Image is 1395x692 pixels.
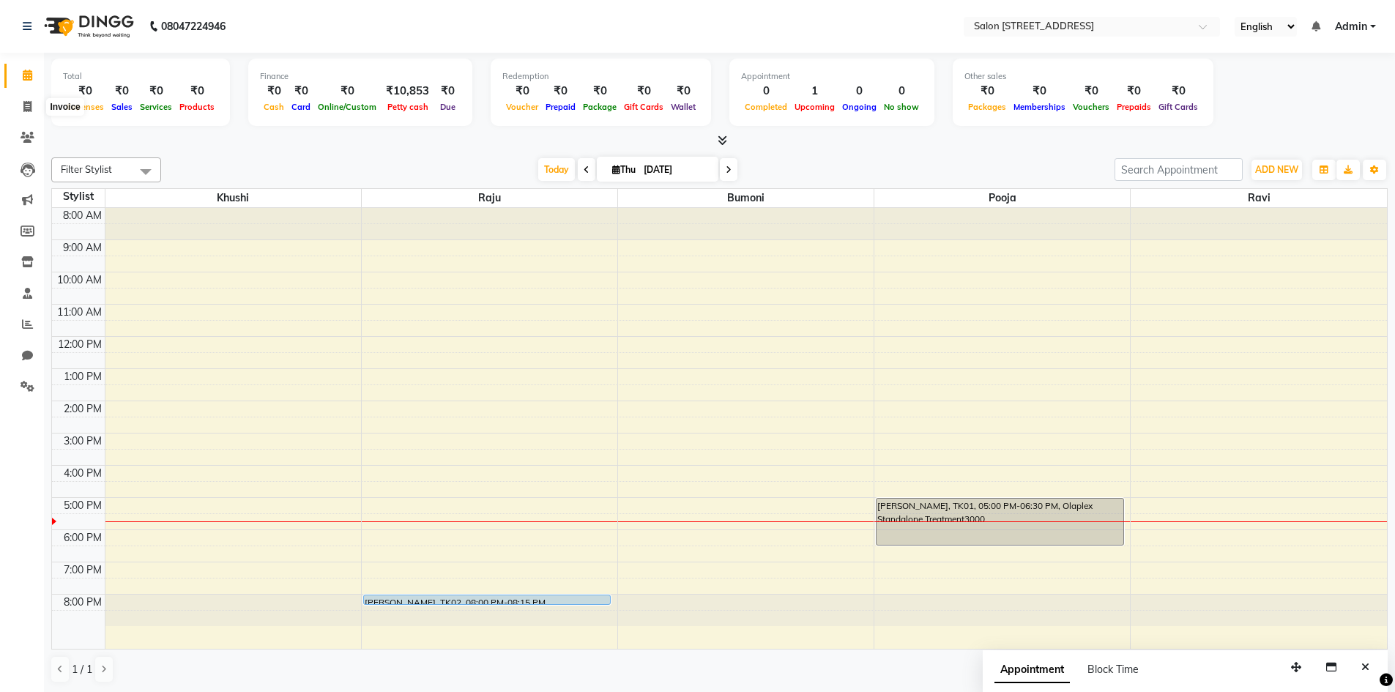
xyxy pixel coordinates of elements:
div: 1 [791,83,838,100]
span: No show [880,102,923,112]
span: Thu [609,164,639,175]
div: 10:00 AM [54,272,105,288]
span: Bumoni [618,189,874,207]
div: Other sales [964,70,1202,83]
span: pooja [874,189,1130,207]
span: Gift Cards [620,102,667,112]
span: Packages [964,102,1010,112]
div: ₹0 [579,83,620,100]
div: 0 [838,83,880,100]
div: 2:00 PM [61,401,105,417]
div: ₹0 [1113,83,1155,100]
div: ₹0 [502,83,542,100]
span: Prepaids [1113,102,1155,112]
span: Block Time [1087,663,1139,676]
img: logo [37,6,138,47]
span: Admin [1335,19,1367,34]
span: Today [538,158,575,181]
span: Khushi [105,189,361,207]
span: Online/Custom [314,102,380,112]
span: Wallet [667,102,699,112]
div: ₹0 [964,83,1010,100]
span: Cash [260,102,288,112]
span: Gift Cards [1155,102,1202,112]
div: ₹0 [1069,83,1113,100]
span: Card [288,102,314,112]
button: ADD NEW [1251,160,1302,180]
span: Raju [362,189,617,207]
div: 3:00 PM [61,434,105,449]
div: 8:00 AM [60,208,105,223]
div: 0 [741,83,791,100]
div: ₹0 [314,83,380,100]
div: Invoice [46,98,83,116]
span: Petty cash [384,102,432,112]
span: Appointment [994,657,1070,683]
span: ravi [1131,189,1387,207]
span: Services [136,102,176,112]
span: ADD NEW [1255,164,1298,175]
div: 4:00 PM [61,466,105,481]
input: Search Appointment [1115,158,1243,181]
span: Filter Stylist [61,163,112,175]
div: 6:00 PM [61,530,105,546]
div: ₹0 [108,83,136,100]
div: Appointment [741,70,923,83]
div: ₹0 [136,83,176,100]
div: 9:00 AM [60,240,105,256]
div: Total [63,70,218,83]
span: Ongoing [838,102,880,112]
div: ₹0 [620,83,667,100]
span: Completed [741,102,791,112]
div: 0 [880,83,923,100]
div: 12:00 PM [55,337,105,352]
div: ₹0 [63,83,108,100]
div: ₹0 [1155,83,1202,100]
span: Due [436,102,459,112]
div: ₹0 [260,83,288,100]
div: ₹0 [667,83,699,100]
b: 08047224946 [161,6,226,47]
div: 5:00 PM [61,498,105,513]
div: 11:00 AM [54,305,105,320]
span: Products [176,102,218,112]
div: ₹0 [542,83,579,100]
span: Prepaid [542,102,579,112]
div: ₹0 [176,83,218,100]
span: Upcoming [791,102,838,112]
span: 1 / 1 [72,662,92,677]
div: 1:00 PM [61,369,105,384]
div: 7:00 PM [61,562,105,578]
span: Voucher [502,102,542,112]
input: 2025-09-04 [639,159,713,181]
div: ₹0 [1010,83,1069,100]
div: ₹0 [288,83,314,100]
button: Close [1355,656,1376,679]
span: Vouchers [1069,102,1113,112]
div: [PERSON_NAME], TK01, 05:00 PM-06:30 PM, Olaplex Standalone Treatment3000 [877,499,1123,545]
span: Package [579,102,620,112]
div: Redemption [502,70,699,83]
div: [PERSON_NAME], TK02, 08:00 PM-08:15 PM, [PERSON_NAME] Trimming [PERSON_NAME] Trimming [364,595,610,604]
div: ₹10,853 [380,83,435,100]
div: Stylist [52,189,105,204]
div: 8:00 PM [61,595,105,610]
div: Finance [260,70,461,83]
div: ₹0 [435,83,461,100]
span: Memberships [1010,102,1069,112]
span: Sales [108,102,136,112]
